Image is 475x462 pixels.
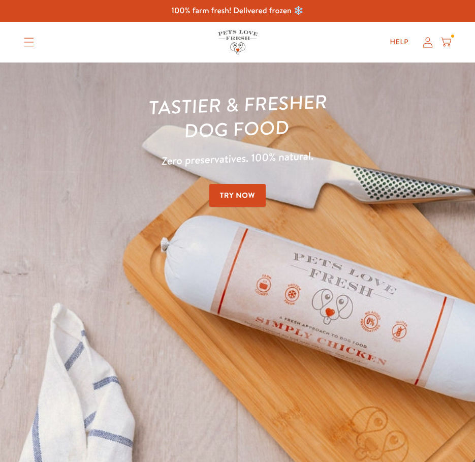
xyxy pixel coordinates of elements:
[22,85,453,148] h1: Tastier & fresher dog food
[23,142,452,175] p: Zero preservatives. 100% natural.
[16,29,42,55] summary: Translation missing: en.sections.header.menu
[382,32,417,52] a: Help
[218,30,258,54] img: Pets Love Fresh
[209,184,266,207] a: Try Now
